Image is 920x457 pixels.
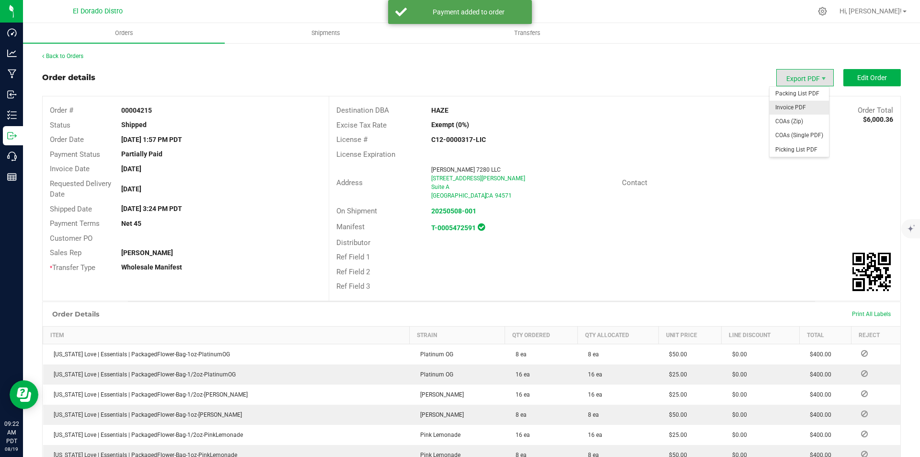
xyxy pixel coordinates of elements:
span: [PERSON_NAME] [415,411,464,418]
span: [US_STATE] Love | Essentials | PackagedFlower-Bag-1oz-PlatinumOG [49,351,230,358]
span: In Sync [478,222,485,232]
span: [US_STATE] Love | Essentials | PackagedFlower-Bag-1oz-[PERSON_NAME] [49,411,242,418]
th: Unit Price [658,326,722,344]
span: [GEOGRAPHIC_DATA] [431,192,486,199]
span: $400.00 [805,391,831,398]
span: Excise Tax Rate [336,121,387,129]
span: 8 ea [511,411,527,418]
span: Ref Field 3 [336,282,370,291]
th: Qty Ordered [505,326,577,344]
span: [US_STATE] Love | Essentials | PackagedFlower-Bag-1/2oz-PinkLemonade [49,432,243,438]
img: Scan me! [852,253,891,291]
span: Ref Field 2 [336,268,370,276]
div: Manage settings [816,7,828,16]
span: 8 ea [583,411,599,418]
a: 20250508-001 [431,207,476,215]
span: Reject Inventory [857,391,872,397]
th: Strain [410,326,505,344]
span: Platinum OG [415,351,453,358]
span: $25.00 [664,371,687,378]
span: On Shipment [336,207,377,215]
inline-svg: Analytics [7,48,17,58]
li: COAs (Single PDF) [770,129,829,142]
span: [US_STATE] Love | Essentials | PackagedFlower-Bag-1/2oz-PlatinumOG [49,371,236,378]
strong: Exempt (0%) [431,121,469,129]
strong: HAZE [431,106,448,114]
span: Reject Inventory [857,431,872,437]
span: Invoice Date [50,164,90,173]
span: Status [50,121,70,129]
span: Orders [102,29,146,37]
li: Packing List PDF [770,87,829,101]
span: [PERSON_NAME] 7280 LLC [431,166,501,173]
li: Invoice PDF [770,101,829,115]
span: 16 ea [511,391,530,398]
span: , [484,192,485,199]
a: Shipments [225,23,426,43]
span: Requested Delivery Date [50,179,111,199]
inline-svg: Inbound [7,90,17,99]
p: 08/19 [4,445,19,453]
span: Manifest [336,223,365,231]
strong: 00004215 [121,106,152,114]
span: $50.00 [664,411,687,418]
span: Shipments [299,29,353,37]
span: Ref Field 1 [336,253,370,261]
strong: Partially Paid [121,150,162,158]
strong: Shipped [121,121,147,129]
span: Order # [50,106,73,115]
inline-svg: Call Center [7,152,17,161]
span: $400.00 [805,371,831,378]
div: Payment added to order [412,7,525,17]
span: $50.00 [664,351,687,358]
span: Platinum OG [415,371,453,378]
span: Shipped Date [50,205,92,213]
span: Order Date [50,135,84,144]
strong: [DATE] 1:57 PM PDT [121,136,182,143]
span: 16 ea [583,371,602,378]
inline-svg: Inventory [7,110,17,120]
a: Transfers [426,23,628,43]
span: 8 ea [511,351,527,358]
span: Payment Status [50,150,100,159]
li: Picking List PDF [770,143,829,157]
span: [STREET_ADDRESS][PERSON_NAME] [431,175,525,182]
span: $0.00 [727,411,747,418]
span: Pink Lemonade [415,432,460,438]
span: Suite A [431,184,449,190]
button: Edit Order [843,69,901,86]
span: 16 ea [583,391,602,398]
span: $25.00 [664,432,687,438]
span: 16 ea [511,371,530,378]
span: Destination DBA [336,106,389,115]
li: Export PDF [776,69,834,86]
span: Reject Inventory [857,451,872,457]
span: COAs (Zip) [770,115,829,129]
h1: Order Details [52,310,99,318]
span: 8 ea [583,351,599,358]
span: $0.00 [727,371,747,378]
span: $25.00 [664,391,687,398]
span: Edit Order [857,74,887,82]
span: [PERSON_NAME] [415,391,464,398]
th: Item [43,326,410,344]
strong: $6,000.36 [863,116,893,123]
span: El Dorado Distro [73,7,123,15]
a: Orders [23,23,225,43]
span: Sales Rep [50,248,81,257]
a: T-0005472591 [431,224,476,232]
span: 16 ea [511,432,530,438]
strong: [DATE] 3:24 PM PDT [121,205,182,212]
th: Qty Allocated [577,326,658,344]
qrcode: 00004215 [852,253,891,291]
inline-svg: Reports [7,172,17,182]
span: $400.00 [805,432,831,438]
span: 94571 [495,192,512,199]
span: [US_STATE] Love | Essentials | PackagedFlower-Bag-1/2oz-[PERSON_NAME] [49,391,248,398]
span: CA [485,192,493,199]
